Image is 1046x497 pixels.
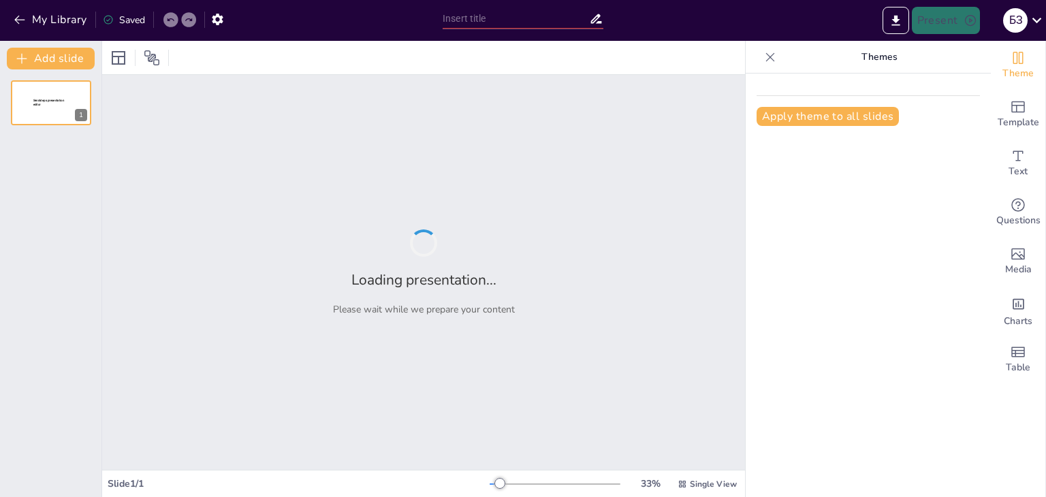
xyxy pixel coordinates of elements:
span: Table [1006,360,1030,375]
p: Please wait while we prepare your content [333,303,515,316]
button: My Library [10,9,93,31]
button: Add slide [7,48,95,69]
div: Б З [1003,8,1028,33]
div: Add charts and graphs [991,286,1045,335]
h2: Loading presentation... [351,270,496,289]
div: Add a table [991,335,1045,384]
span: Template [998,115,1039,130]
span: Theme [1002,66,1034,81]
span: Questions [996,213,1041,228]
span: Charts [1004,314,1032,329]
button: Б З [1003,7,1028,34]
div: 33 % [634,477,667,490]
div: Add images, graphics, shapes or video [991,237,1045,286]
span: Media [1005,262,1032,277]
div: Layout [108,47,129,69]
span: Position [144,50,160,66]
input: Insert title [443,9,589,29]
button: Export to PowerPoint [883,7,909,34]
div: 1 [11,80,91,125]
p: Themes [781,41,977,74]
span: Text [1009,164,1028,179]
div: Get real-time input from your audience [991,188,1045,237]
div: 1 [75,109,87,121]
div: Add ready made slides [991,90,1045,139]
div: Saved [103,14,145,27]
span: Sendsteps presentation editor [33,99,64,106]
div: Add text boxes [991,139,1045,188]
div: Change the overall theme [991,41,1045,90]
div: Slide 1 / 1 [108,477,490,490]
span: Single View [690,479,737,490]
button: Apply theme to all slides [757,107,899,126]
button: Present [912,7,980,34]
